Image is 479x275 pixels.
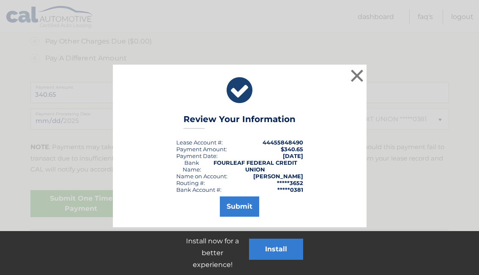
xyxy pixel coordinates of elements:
[176,186,222,193] div: Bank Account #:
[281,146,303,152] span: $340.65
[183,114,296,129] h3: Review Your Information
[176,152,216,159] span: Payment Date
[220,196,259,217] button: Submit
[349,67,366,84] button: ×
[176,159,208,173] div: Bank Name:
[263,139,303,146] strong: 44455848490
[176,152,218,159] div: :
[253,173,303,180] strong: [PERSON_NAME]
[176,146,227,152] div: Payment Amount:
[176,180,205,186] div: Routing #:
[283,152,303,159] span: [DATE]
[176,235,249,271] p: Install now for a better experience!
[176,173,227,180] div: Name on Account:
[249,239,303,260] button: Install
[213,159,297,173] strong: FOURLEAF FEDERAL CREDIT UNION
[176,139,223,146] div: Lease Account #:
